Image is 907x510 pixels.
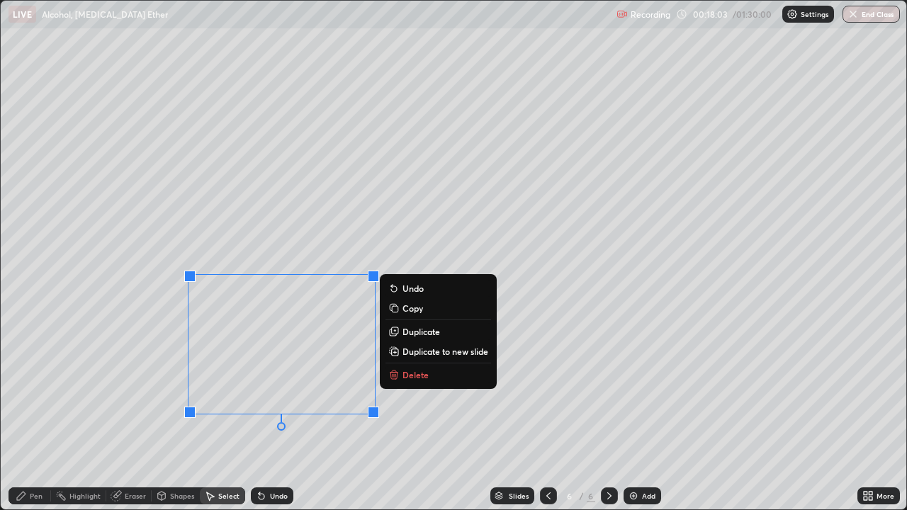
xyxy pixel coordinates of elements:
button: Undo [385,280,491,297]
p: Recording [631,9,670,20]
button: Duplicate [385,323,491,340]
img: class-settings-icons [787,8,798,20]
div: Eraser [125,492,146,499]
div: 6 [563,492,577,500]
p: Copy [402,302,423,314]
p: Duplicate [402,326,440,337]
div: Add [642,492,655,499]
div: / [580,492,584,500]
div: Highlight [69,492,101,499]
img: add-slide-button [628,490,639,501]
button: Duplicate to new slide [385,343,491,360]
button: Copy [385,300,491,317]
p: LIVE [13,8,32,20]
p: Undo [402,283,424,294]
p: Delete [402,369,429,380]
div: Select [218,492,240,499]
div: Slides [509,492,529,499]
p: Settings [801,11,828,18]
img: end-class-cross [847,8,859,20]
button: Delete [385,366,491,383]
div: Shapes [170,492,194,499]
button: End Class [843,6,900,23]
p: Alcohol, [MEDICAL_DATA] Ether [42,8,168,20]
div: More [877,492,894,499]
p: Duplicate to new slide [402,346,488,357]
div: Pen [30,492,43,499]
div: 6 [587,489,595,502]
div: Undo [270,492,288,499]
img: recording.375f2c34.svg [616,8,628,20]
